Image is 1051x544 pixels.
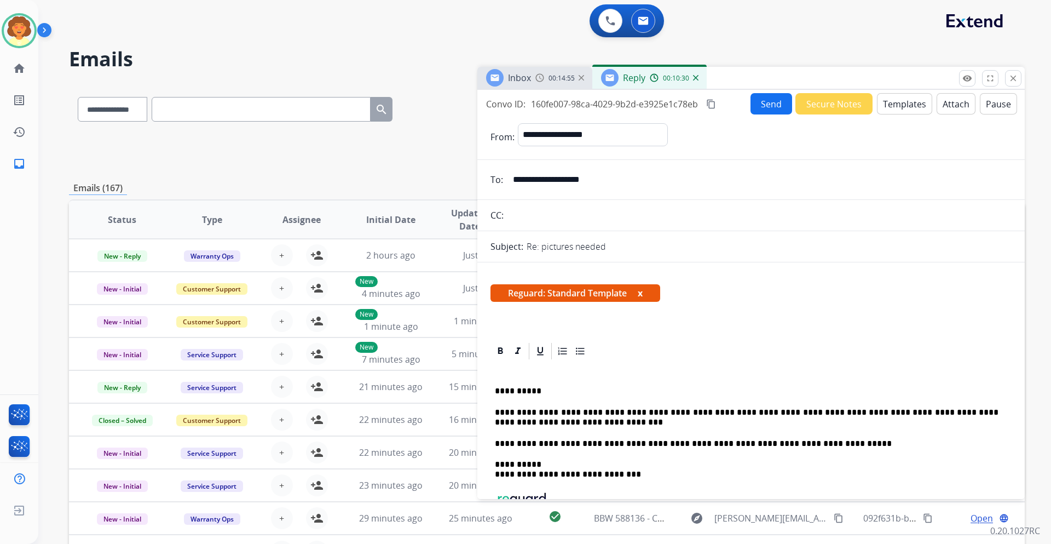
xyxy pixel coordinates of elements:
button: Secure Notes [795,93,873,114]
span: Customer Support [176,316,247,328]
mat-icon: language [999,513,1009,523]
span: Just now [463,282,498,294]
span: 23 minutes ago [359,479,423,491]
button: x [638,287,643,300]
span: + [279,282,284,295]
span: 5 minutes ago [452,348,510,360]
span: Service Support [181,480,243,492]
mat-icon: search [375,103,388,116]
button: + [271,277,293,299]
span: 25 minutes ago [449,512,512,524]
span: Customer Support [176,283,247,295]
div: Ordered List [555,343,571,359]
p: New [355,309,378,320]
span: Assignee [282,213,321,226]
button: + [271,244,293,266]
div: Italic [510,343,526,359]
button: + [271,343,293,365]
span: New - Reply [97,382,147,393]
span: Service Support [181,349,243,360]
p: 0.20.1027RC [990,524,1040,537]
span: 21 minutes ago [359,381,423,393]
span: Status [108,213,136,226]
mat-icon: list_alt [13,94,26,107]
span: New - Initial [97,283,148,295]
mat-icon: content_copy [834,513,844,523]
div: Underline [532,343,548,359]
button: + [271,507,293,529]
div: Bullet List [572,343,588,359]
span: Service Support [181,448,243,459]
button: Attach [937,93,975,114]
mat-icon: person_add [310,446,324,459]
button: Send [750,93,792,114]
span: BBW 588136 - CONTRACT REQUEST [594,512,737,524]
p: To: [490,173,503,186]
span: Warranty Ops [184,250,240,262]
span: 1 minute ago [454,315,508,327]
p: Convo ID: [486,98,525,111]
span: + [279,314,284,328]
mat-icon: inbox [13,157,26,170]
span: [PERSON_NAME][EMAIL_ADDRESS][DOMAIN_NAME] [714,512,827,525]
button: + [271,376,293,398]
span: New - Reply [97,250,147,262]
mat-icon: explore [690,512,703,525]
span: New - Initial [97,349,148,360]
span: 20 minutes ago [449,479,512,491]
span: + [279,347,284,360]
mat-icon: content_copy [706,99,716,109]
span: 22 minutes ago [359,414,423,426]
button: Pause [980,93,1017,114]
span: + [279,380,284,393]
p: New [355,342,378,353]
span: + [279,479,284,492]
mat-icon: home [13,62,26,75]
span: 29 minutes ago [359,512,423,524]
span: 15 minutes ago [449,381,512,393]
p: CC: [490,209,504,222]
span: Closed – Solved [92,415,153,426]
button: Templates [877,93,932,114]
button: + [271,409,293,431]
mat-icon: person_add [310,479,324,492]
span: 7 minutes ago [362,353,420,365]
p: New [355,276,378,287]
p: From: [490,130,515,144]
span: 00:14:55 [548,74,575,83]
p: Re: pictures needed [527,240,606,253]
mat-icon: check_circle [548,510,562,523]
h2: Emails [69,48,1025,70]
span: + [279,446,284,459]
span: 2 hours ago [366,249,415,261]
mat-icon: person_add [310,314,324,328]
mat-icon: person_add [310,380,324,393]
span: Reguard: Standard Template [490,284,660,302]
span: 4 minutes ago [362,288,420,300]
span: 00:10:30 [663,74,689,83]
p: Emails (167) [69,181,127,195]
span: Just now [463,249,498,261]
p: Subject: [490,240,523,253]
mat-icon: person_add [310,249,324,262]
mat-icon: person_add [310,282,324,295]
span: Customer Support [176,415,247,426]
mat-icon: remove_red_eye [962,73,972,83]
span: 1 minute ago [364,320,418,333]
span: Updated Date [445,207,495,233]
span: New - Initial [97,316,148,328]
span: 20 minutes ago [449,446,512,459]
mat-icon: person_add [310,413,324,426]
span: Warranty Ops [184,513,240,525]
span: Initial Date [366,213,415,226]
button: + [271,442,293,463]
span: + [279,512,284,525]
span: New - Initial [97,513,148,525]
img: avatar [4,15,34,46]
button: + [271,310,293,332]
span: Open [971,512,993,525]
span: 160fe007-98ca-4029-9b2d-e3925e1c78eb [531,98,698,110]
span: + [279,413,284,426]
span: 16 minutes ago [449,414,512,426]
button: + [271,474,293,496]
